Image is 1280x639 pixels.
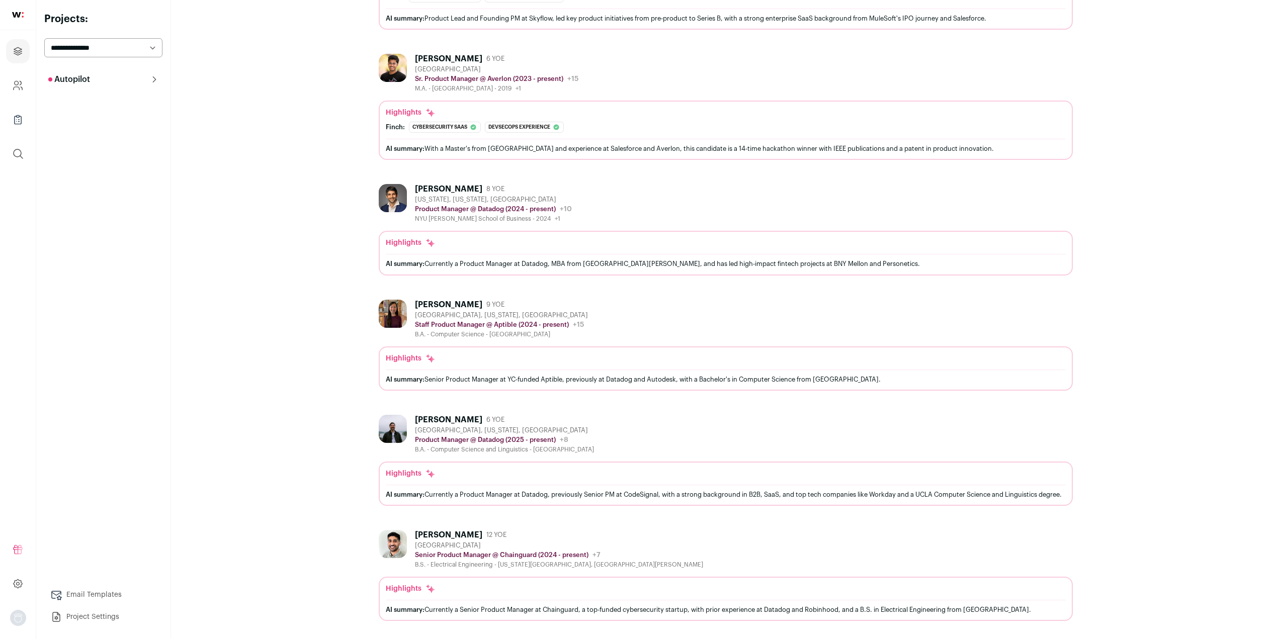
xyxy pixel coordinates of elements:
[567,75,578,82] span: +15
[415,215,572,223] div: NYU [PERSON_NAME] School of Business - 2024
[415,184,482,194] div: [PERSON_NAME]
[386,258,1066,269] div: Currently a Product Manager at Datadog, MBA from [GEOGRAPHIC_DATA][PERSON_NAME], and has led high...
[386,145,424,152] span: AI summary:
[415,300,482,310] div: [PERSON_NAME]
[386,606,424,613] span: AI summary:
[44,607,162,627] a: Project Settings
[486,301,504,309] span: 9 YOE
[415,84,578,93] div: M.A. - [GEOGRAPHIC_DATA] - 2019
[386,604,1066,615] div: Currently a Senior Product Manager at Chainguard, a top-funded cybersecurity startup, with prior ...
[415,330,588,338] div: B.A. - Computer Science - [GEOGRAPHIC_DATA]
[6,39,30,63] a: Projects
[386,469,436,479] div: Highlights
[44,12,162,26] h2: Projects:
[415,530,482,540] div: [PERSON_NAME]
[409,122,481,133] div: Cybersecurity saas
[592,552,601,559] span: +7
[386,238,436,248] div: Highlights
[415,436,556,444] p: Product Manager @ Datadog (2025 - present)
[555,216,560,222] span: +1
[10,610,26,626] img: nopic.png
[386,353,436,363] div: Highlights
[44,585,162,605] a: Email Templates
[415,205,556,213] p: Product Manager @ Datadog (2024 - present)
[379,530,1073,621] a: [PERSON_NAME] 12 YOE [GEOGRAPHIC_DATA] Senior Product Manager @ Chainguard (2024 - present) +7 B....
[486,55,504,63] span: 6 YOE
[415,551,588,559] p: Senior Product Manager @ Chainguard (2024 - present)
[379,530,407,558] img: 1f1005ac15de5087ab7339b4e8a8a849ef2b1564c7cdc96a92bc2b410e69ff1e.jpg
[386,374,1066,385] div: Senior Product Manager at YC-funded Aptible, previously at Datadog and Autodesk, with a Bachelor'...
[6,73,30,98] a: Company and ATS Settings
[386,491,424,498] span: AI summary:
[379,54,407,82] img: b2d524f8ea6f945ddc94652d7a89ec19845ad48f6af50b35e6aad1a14f73d678.jpg
[12,12,24,18] img: wellfound-shorthand-0d5821cbd27db2630d0214b213865d53afaa358527fdda9d0ea32b1df1b89c2c.svg
[379,300,1073,391] a: [PERSON_NAME] 9 YOE [GEOGRAPHIC_DATA], [US_STATE], [GEOGRAPHIC_DATA] Staff Product Manager @ Apti...
[386,13,1066,24] div: Product Lead and Founding PM at Skyflow, led key product initiatives from pre-product to Series B...
[48,73,90,85] p: Autopilot
[486,185,504,193] span: 8 YOE
[415,445,594,453] div: B.A. - Computer Science and Linguistics - [GEOGRAPHIC_DATA]
[379,415,407,443] img: 6eddf70141d9333907117f9ad432022e3eebfcae7cf7be16c39385b6d47591cf.jpg
[386,15,424,22] span: AI summary:
[379,184,1073,275] a: [PERSON_NAME] 8 YOE [US_STATE], [US_STATE], [GEOGRAPHIC_DATA] Product Manager @ Datadog (2024 - p...
[6,108,30,132] a: Company Lists
[379,54,1073,160] a: [PERSON_NAME] 6 YOE [GEOGRAPHIC_DATA] Sr. Product Manager @ Averlon (2023 - present) +15 M.A. - [...
[386,260,424,267] span: AI summary:
[386,143,1066,154] div: With a Master's from [GEOGRAPHIC_DATA] and experience at Salesforce and Averlon, this candidate i...
[415,75,563,83] p: Sr. Product Manager @ Averlon (2023 - present)
[379,415,1073,506] a: [PERSON_NAME] 6 YOE [GEOGRAPHIC_DATA], [US_STATE], [GEOGRAPHIC_DATA] Product Manager @ Datadog (2...
[415,561,703,569] div: B.S. - Electrical Engineering - [US_STATE][GEOGRAPHIC_DATA], [GEOGRAPHIC_DATA][PERSON_NAME]
[485,122,564,133] div: Devsecops experience
[386,376,424,383] span: AI summary:
[415,541,703,550] div: [GEOGRAPHIC_DATA]
[379,300,407,328] img: 37004f9002071d6bd7e61f63b57e29ffc00fd0f99c5869f02753963eaaa6cf77
[10,610,26,626] button: Open dropdown
[386,108,436,118] div: Highlights
[415,321,569,329] p: Staff Product Manager @ Aptible (2024 - present)
[386,489,1066,500] div: Currently a Product Manager at Datadog, previously Senior PM at CodeSignal, with a strong backgro...
[415,54,482,64] div: [PERSON_NAME]
[486,416,504,424] span: 6 YOE
[415,415,482,425] div: [PERSON_NAME]
[415,65,578,73] div: [GEOGRAPHIC_DATA]
[415,196,572,204] div: [US_STATE], [US_STATE], [GEOGRAPHIC_DATA]
[379,184,407,212] img: 213a673421626fb5f1dfbc701ea6ca40ce83f73910d84e6399d43d49931dae29.jpg
[386,123,405,131] div: Finch:
[573,321,584,328] span: +15
[486,531,506,539] span: 12 YOE
[44,69,162,89] button: Autopilot
[386,584,436,594] div: Highlights
[560,206,572,213] span: +10
[560,436,568,443] span: +8
[516,85,521,92] span: +1
[415,311,588,319] div: [GEOGRAPHIC_DATA], [US_STATE], [GEOGRAPHIC_DATA]
[415,426,594,434] div: [GEOGRAPHIC_DATA], [US_STATE], [GEOGRAPHIC_DATA]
